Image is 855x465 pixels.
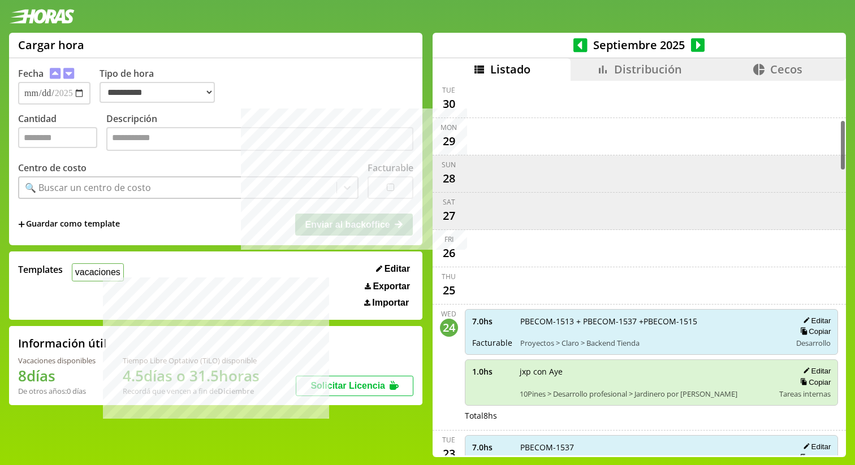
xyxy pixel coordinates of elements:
label: Descripción [106,112,413,154]
h1: Cargar hora [18,37,84,53]
span: PBECOM-1513 + PBECOM-1537 +PBECOM-1515 [520,316,784,327]
span: + [18,218,25,231]
div: Recordá que vencen a fin de [123,386,260,396]
span: Templates [18,263,63,276]
span: Editar [385,264,410,274]
span: Exportar [373,281,410,292]
select: Tipo de hora [100,82,215,103]
label: Centro de costo [18,162,87,174]
span: Solicitar Licencia [310,381,385,390]
span: +Guardar como template [18,218,120,231]
img: logotipo [9,9,75,24]
button: Copiar [797,377,831,387]
span: Importar [372,298,409,308]
label: Cantidad [18,112,106,154]
button: Editar [373,263,413,275]
span: PBECOM-1537 [520,442,784,453]
span: Cecos [770,62,802,77]
button: Copiar [797,453,831,463]
div: Total 8 hs [465,410,839,421]
h2: Información útil [18,336,107,351]
button: Solicitar Licencia [296,376,413,396]
button: Exportar [361,281,413,292]
span: Listado [490,62,530,77]
span: Septiembre 2025 [588,37,691,53]
span: Facturable [472,337,512,348]
label: Fecha [18,67,44,80]
div: 30 [440,95,458,113]
div: 25 [440,281,458,299]
button: vacaciones [72,263,124,281]
span: 10Pines > Desarrollo profesional > Jardinero por [PERSON_NAME] [520,389,772,399]
div: 27 [440,207,458,225]
span: Proyectos > Claro > Backend Tienda [520,338,784,348]
div: Tiempo Libre Optativo (TiLO) disponible [123,355,260,366]
div: 23 [440,445,458,463]
span: 1.0 hs [472,366,512,377]
div: Mon [441,123,457,132]
div: Tue [442,85,455,95]
div: Sat [443,197,455,207]
span: Tareas internas [779,389,831,399]
div: Vacaciones disponibles [18,355,96,366]
b: Diciembre [218,386,254,396]
h1: 8 días [18,366,96,386]
div: Fri [444,234,454,244]
div: 26 [440,244,458,262]
div: scrollable content [433,81,846,455]
label: Facturable [368,162,413,174]
div: De otros años: 0 días [18,386,96,396]
input: Cantidad [18,127,97,148]
h1: 4.5 días o 31.5 horas [123,366,260,386]
button: Editar [800,442,831,451]
span: jxp con Aye [520,366,772,377]
div: 24 [440,319,458,337]
div: Thu [442,272,456,281]
span: Desarrollo [796,338,831,348]
label: Tipo de hora [100,67,224,105]
div: Wed [441,309,456,319]
div: 28 [440,170,458,188]
button: Editar [800,316,831,325]
div: Tue [442,435,455,445]
span: 7.0 hs [472,316,512,327]
div: 🔍 Buscar un centro de costo [25,181,151,194]
div: Sun [442,160,456,170]
span: Distribución [614,62,682,77]
button: Editar [800,366,831,376]
span: 7.0 hs [472,442,512,453]
button: Copiar [797,327,831,336]
div: 29 [440,132,458,150]
textarea: Descripción [106,127,413,151]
